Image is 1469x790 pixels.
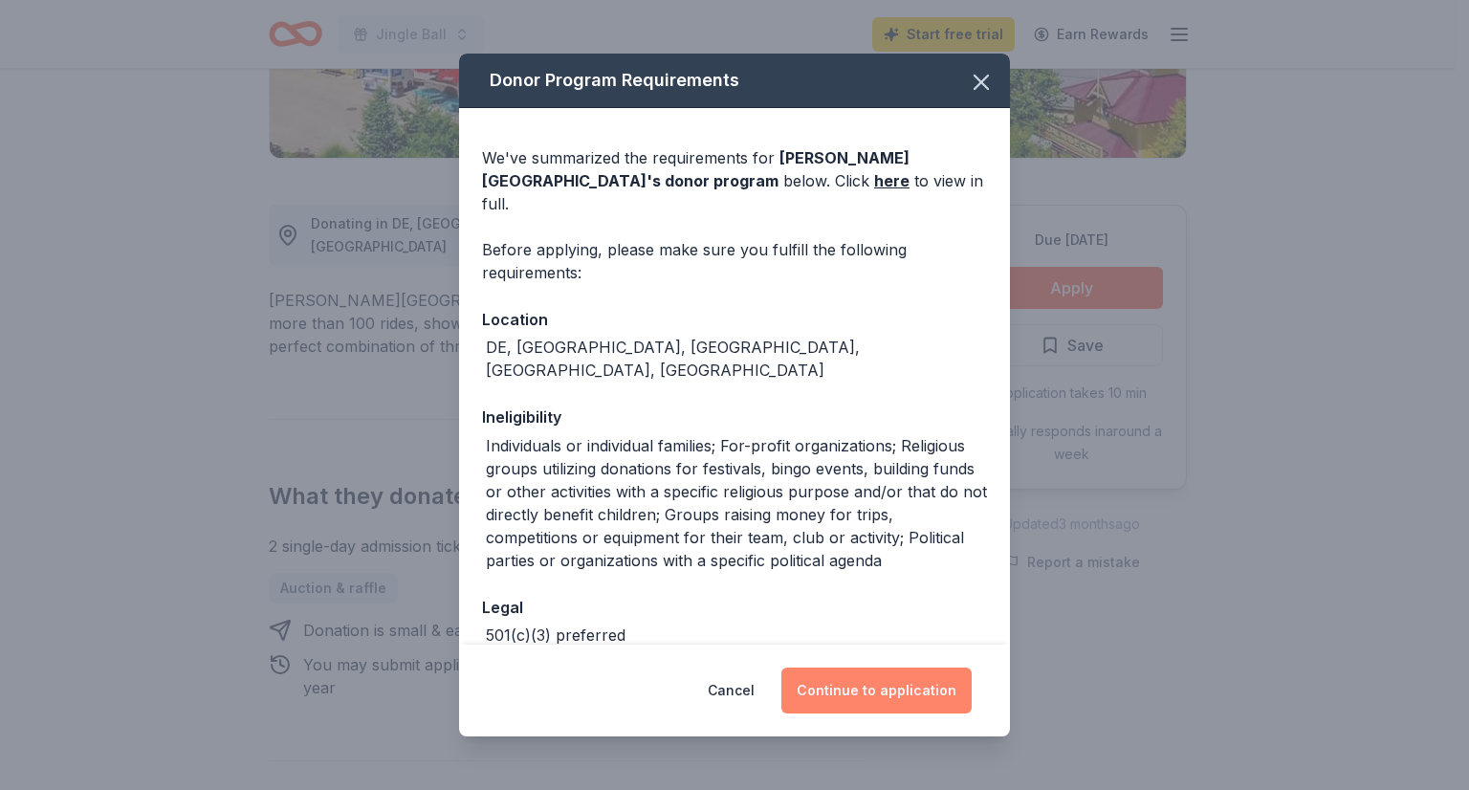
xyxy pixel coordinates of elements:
div: Donor Program Requirements [459,54,1010,108]
div: Ineligibility [482,405,987,429]
div: DE, [GEOGRAPHIC_DATA], [GEOGRAPHIC_DATA], [GEOGRAPHIC_DATA], [GEOGRAPHIC_DATA] [486,336,987,382]
div: Individuals or individual families; For-profit organizations; Religious groups utilizing donation... [486,434,987,572]
button: Continue to application [781,668,972,713]
div: Legal [482,595,987,620]
div: Location [482,307,987,332]
a: here [874,169,910,192]
div: Before applying, please make sure you fulfill the following requirements: [482,238,987,284]
button: Cancel [708,668,755,713]
div: 501(c)(3) preferred [486,624,625,647]
div: We've summarized the requirements for below. Click to view in full. [482,146,987,215]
